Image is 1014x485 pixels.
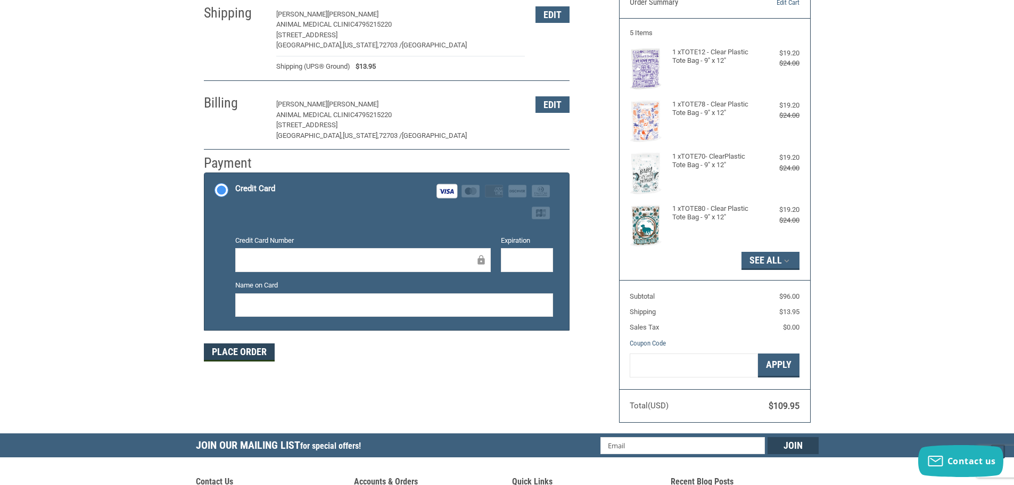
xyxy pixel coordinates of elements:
[918,445,1003,477] button: Contact us
[630,292,655,300] span: Subtotal
[204,154,266,172] h2: Payment
[235,180,275,198] div: Credit Card
[379,41,402,49] span: 72703 /
[757,163,799,174] div: $24.00
[600,437,765,454] input: Email
[630,323,659,331] span: Sales Tax
[672,204,755,222] h4: 1 x TOTE80 - Clear Plastic Tote Bag - 9" x 12"
[758,354,799,377] button: Apply
[204,4,266,22] h2: Shipping
[757,58,799,69] div: $24.00
[276,100,327,108] span: [PERSON_NAME]
[769,401,799,411] span: $109.95
[276,31,337,39] span: [STREET_ADDRESS]
[343,131,379,139] span: [US_STATE],
[276,121,337,129] span: [STREET_ADDRESS]
[630,29,799,37] h3: 5 Items
[276,10,327,18] span: [PERSON_NAME]
[535,6,570,23] button: Edit
[300,441,361,451] span: for special offers!
[355,20,392,28] span: 4795215220
[757,215,799,226] div: $24.00
[779,292,799,300] span: $96.00
[757,100,799,111] div: $19.20
[350,61,376,72] span: $13.95
[630,354,758,377] input: Gift Certificate or Coupon Code
[535,96,570,113] button: Edit
[630,401,669,410] span: Total (USD)
[672,100,755,118] h4: 1 x TOTE78 - Clear Plastic Tote Bag - 9" x 12"
[630,339,666,347] a: Coupon Code
[757,152,799,163] div: $19.20
[779,308,799,316] span: $13.95
[343,41,379,49] span: [US_STATE],
[355,111,392,119] span: 4795215220
[196,433,366,461] h5: Join Our Mailing List
[379,131,402,139] span: 72703 /
[276,111,355,119] span: ANIMAL MEDICAL CLINIC
[402,131,467,139] span: [GEOGRAPHIC_DATA]
[235,235,491,246] label: Credit Card Number
[204,94,266,112] h2: Billing
[630,308,656,316] span: Shipping
[235,280,553,291] label: Name on Card
[741,252,799,270] button: See All
[757,204,799,215] div: $19.20
[276,41,343,49] span: [GEOGRAPHIC_DATA],
[276,131,343,139] span: [GEOGRAPHIC_DATA],
[276,61,350,72] span: Shipping (UPS® Ground)
[947,455,996,467] span: Contact us
[768,437,819,454] input: Join
[672,152,755,170] h4: 1 x TOTE70- ClearPlastic Tote Bag - 9" x 12"
[327,10,378,18] span: [PERSON_NAME]
[402,41,467,49] span: [GEOGRAPHIC_DATA]
[276,20,355,28] span: ANIMAL MEDICAL CLINIC
[757,48,799,59] div: $19.20
[672,48,755,65] h4: 1 x TOTE12 - Clear Plastic Tote Bag - 9" x 12"
[501,235,553,246] label: Expiration
[204,343,275,361] button: Place Order
[327,100,378,108] span: [PERSON_NAME]
[783,323,799,331] span: $0.00
[757,110,799,121] div: $24.00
